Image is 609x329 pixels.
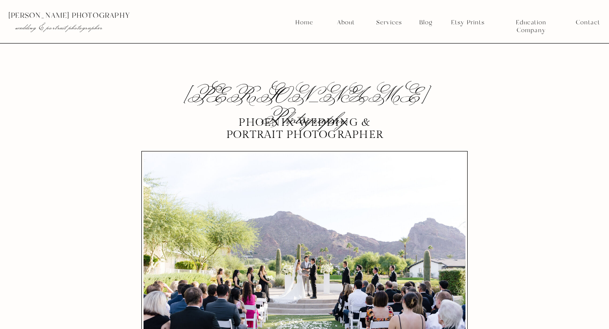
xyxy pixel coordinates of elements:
a: Services [373,19,405,27]
h2: [PERSON_NAME] Photography [158,86,452,107]
a: Etsy Prints [448,19,488,27]
a: Contact [576,19,600,27]
a: About [335,19,357,27]
p: Phoenix Wedding & portrait photographer [222,117,388,141]
a: Blog [416,19,435,27]
a: Education Company [501,19,561,27]
p: wedding & portrait photographer [15,23,151,32]
a: Home [295,19,314,27]
p: [PERSON_NAME] photography [8,12,168,20]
